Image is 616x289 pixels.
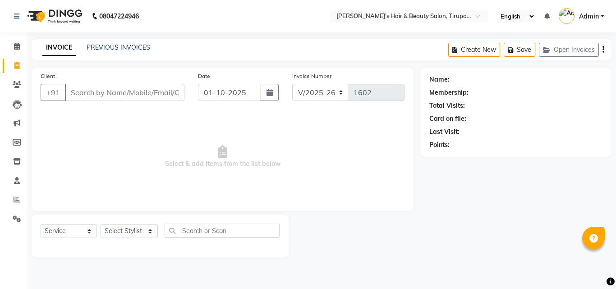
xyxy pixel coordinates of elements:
div: Total Visits: [429,101,465,110]
div: Card on file: [429,114,466,124]
img: Admin [559,8,575,24]
div: Points: [429,140,450,150]
iframe: chat widget [578,253,607,280]
input: Search by Name/Mobile/Email/Code [65,84,184,101]
a: INVOICE [42,40,76,56]
button: Save [504,43,535,57]
label: Client [41,72,55,80]
div: Last Visit: [429,127,460,137]
div: Name: [429,75,450,84]
img: logo [23,4,85,29]
button: Create New [448,43,500,57]
label: Date [198,72,210,80]
input: Search or Scan [165,224,280,238]
div: Membership: [429,88,469,97]
span: Select & add items from the list below [41,112,405,202]
button: +91 [41,84,66,101]
label: Invoice Number [292,72,331,80]
button: Open Invoices [539,43,599,57]
a: PREVIOUS INVOICES [87,43,150,51]
b: 08047224946 [99,4,139,29]
span: Admin [579,12,599,21]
